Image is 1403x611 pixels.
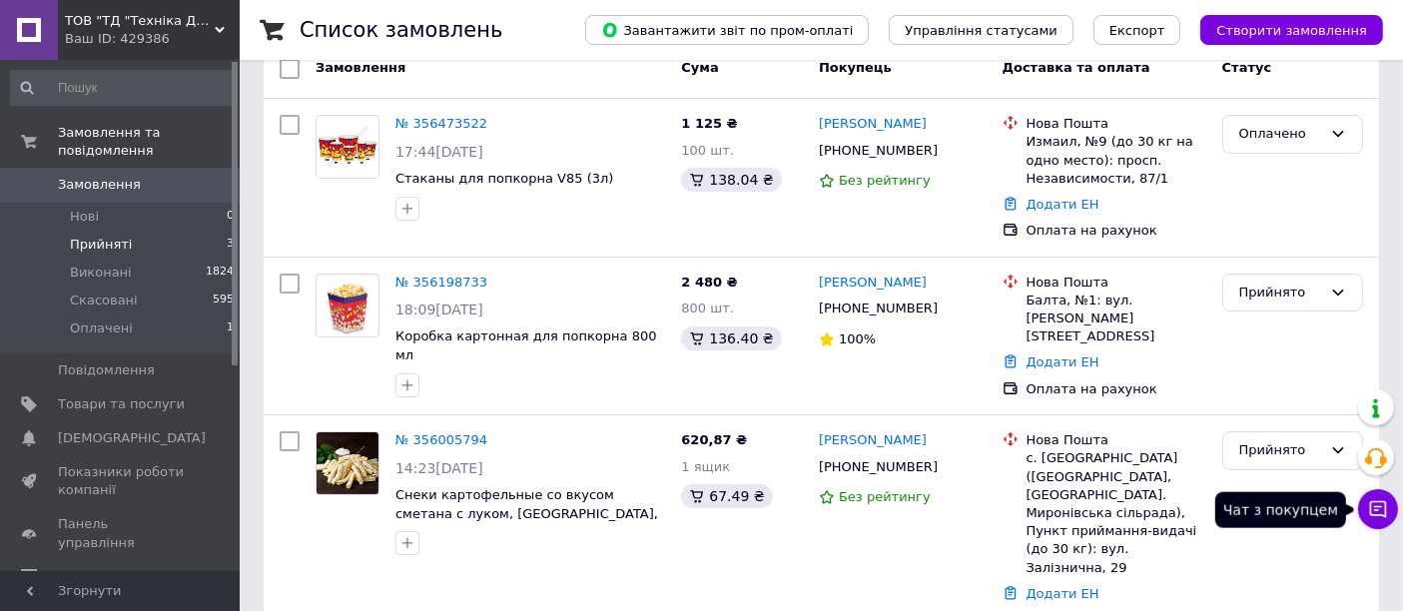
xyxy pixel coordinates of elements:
[815,296,942,321] div: [PHONE_NUMBER]
[585,15,869,45] button: Завантажити звіт по пром-оплаті
[1027,354,1099,369] a: Додати ЕН
[395,144,483,160] span: 17:44[DATE]
[1358,489,1398,529] button: Чат з покупцем
[395,171,613,186] a: Стаканы для попкорна V85 (3л)
[889,15,1073,45] button: Управління статусами
[395,432,487,447] a: № 356005794
[316,274,379,337] a: Фото товару
[58,515,185,551] span: Панель управління
[1027,133,1206,188] div: Измаил, №9 (до 30 кг на одно место): просп. Независимости, 87/1
[819,60,892,75] span: Покупець
[58,124,240,160] span: Замовлення та повідомлення
[395,275,487,290] a: № 356198733
[1239,440,1322,461] div: Прийнято
[316,60,405,75] span: Замовлення
[58,176,141,194] span: Замовлення
[395,487,658,539] a: Снеки картофельные со вкусом сметана с луком, [GEOGRAPHIC_DATA], 2 кг
[317,116,378,178] img: Фото товару
[819,115,927,134] a: [PERSON_NAME]
[681,60,718,75] span: Cума
[58,568,110,586] span: Відгуки
[681,116,737,131] span: 1 125 ₴
[839,331,876,346] span: 100%
[601,21,853,39] span: Завантажити звіт по пром-оплаті
[206,264,234,282] span: 1824
[10,70,236,106] input: Пошук
[1027,274,1206,292] div: Нова Пошта
[1027,197,1099,212] a: Додати ЕН
[681,484,772,508] div: 67.49 ₴
[1027,586,1099,601] a: Додати ЕН
[681,143,734,158] span: 100 шт.
[1027,222,1206,240] div: Оплата на рахунок
[70,319,133,337] span: Оплачені
[70,236,132,254] span: Прийняті
[300,18,502,42] h1: Список замовлень
[681,168,781,192] div: 138.04 ₴
[1027,431,1206,449] div: Нова Пошта
[815,138,942,164] div: [PHONE_NUMBER]
[1093,15,1181,45] button: Експорт
[839,173,931,188] span: Без рейтингу
[1239,124,1322,145] div: Оплачено
[58,429,206,447] span: [DEMOGRAPHIC_DATA]
[395,328,657,362] a: Коробка картонная для попкорна 800 мл
[681,432,747,447] span: 620,87 ₴
[65,12,215,30] span: ТОВ "ТД "Техніка Дніпро"
[1109,23,1165,38] span: Експорт
[839,489,931,504] span: Без рейтингу
[1027,115,1206,133] div: Нова Пошта
[395,116,487,131] a: № 356473522
[70,292,138,309] span: Скасовані
[1027,380,1206,398] div: Оплата на рахунок
[681,326,781,350] div: 136.40 ₴
[819,274,927,293] a: [PERSON_NAME]
[227,208,234,226] span: 0
[815,454,942,480] div: [PHONE_NUMBER]
[227,319,234,337] span: 1
[1222,60,1272,75] span: Статус
[58,361,155,379] span: Повідомлення
[317,432,378,494] img: Фото товару
[681,301,734,315] span: 800 шт.
[70,208,99,226] span: Нові
[681,459,730,474] span: 1 ящик
[227,236,234,254] span: 3
[1200,15,1383,45] button: Створити замовлення
[905,23,1057,38] span: Управління статусами
[325,275,369,336] img: Фото товару
[70,264,132,282] span: Виконані
[681,275,737,290] span: 2 480 ₴
[395,302,483,317] span: 18:09[DATE]
[819,431,927,450] a: [PERSON_NAME]
[316,431,379,495] a: Фото товару
[1027,449,1206,576] div: с. [GEOGRAPHIC_DATA] ([GEOGRAPHIC_DATA], [GEOGRAPHIC_DATA]. Миронівська сільрада), Пункт прийманн...
[213,292,234,309] span: 595
[1215,492,1346,528] div: Чат з покупцем
[316,115,379,179] a: Фото товару
[1239,283,1322,304] div: Прийнято
[395,460,483,476] span: 14:23[DATE]
[58,463,185,499] span: Показники роботи компанії
[65,30,240,48] div: Ваш ID: 429386
[1180,22,1383,37] a: Створити замовлення
[1216,23,1367,38] span: Створити замовлення
[1003,60,1150,75] span: Доставка та оплата
[58,395,185,413] span: Товари та послуги
[1027,292,1206,346] div: Балта, №1: вул. [PERSON_NAME][STREET_ADDRESS]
